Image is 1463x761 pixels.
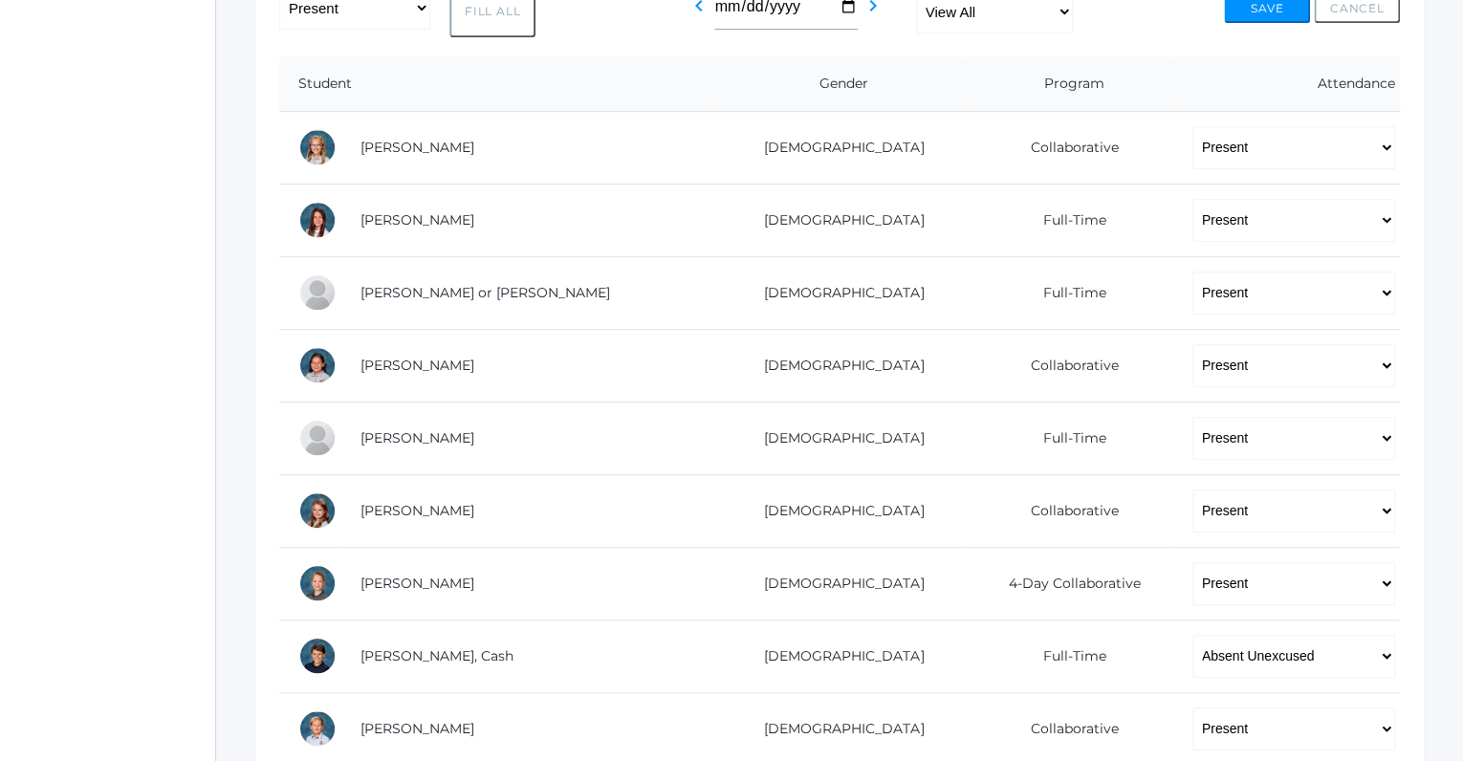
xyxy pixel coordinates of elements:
[298,709,337,748] div: Peter Laubacher
[298,128,337,166] div: Paige Albanese
[712,329,961,402] td: [DEMOGRAPHIC_DATA]
[298,491,337,530] div: Louisa Hamilton
[712,474,961,547] td: [DEMOGRAPHIC_DATA]
[298,637,337,675] div: Cash Kilian
[961,620,1172,692] td: Full-Time
[961,547,1172,620] td: 4-Day Collaborative
[712,256,961,329] td: [DEMOGRAPHIC_DATA]
[862,3,884,21] a: chevron_right
[712,547,961,620] td: [DEMOGRAPHIC_DATA]
[360,139,474,156] a: [PERSON_NAME]
[298,273,337,312] div: Thomas or Tom Cope
[298,201,337,239] div: Grace Carpenter
[688,3,710,21] a: chevron_left
[961,474,1172,547] td: Collaborative
[298,419,337,457] div: Wyatt Ferris
[360,575,474,592] a: [PERSON_NAME]
[961,256,1172,329] td: Full-Time
[279,56,712,112] th: Student
[712,111,961,184] td: [DEMOGRAPHIC_DATA]
[360,211,474,228] a: [PERSON_NAME]
[961,184,1172,256] td: Full-Time
[961,56,1172,112] th: Program
[360,357,474,374] a: [PERSON_NAME]
[360,284,610,301] a: [PERSON_NAME] or [PERSON_NAME]
[298,346,337,384] div: Esperanza Ewing
[360,720,474,737] a: [PERSON_NAME]
[360,429,474,446] a: [PERSON_NAME]
[1173,56,1400,112] th: Attendance
[360,502,474,519] a: [PERSON_NAME]
[712,620,961,692] td: [DEMOGRAPHIC_DATA]
[712,56,961,112] th: Gender
[961,402,1172,474] td: Full-Time
[712,402,961,474] td: [DEMOGRAPHIC_DATA]
[360,647,513,664] a: [PERSON_NAME], Cash
[712,184,961,256] td: [DEMOGRAPHIC_DATA]
[298,564,337,602] div: Grant Hein
[961,111,1172,184] td: Collaborative
[961,329,1172,402] td: Collaborative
